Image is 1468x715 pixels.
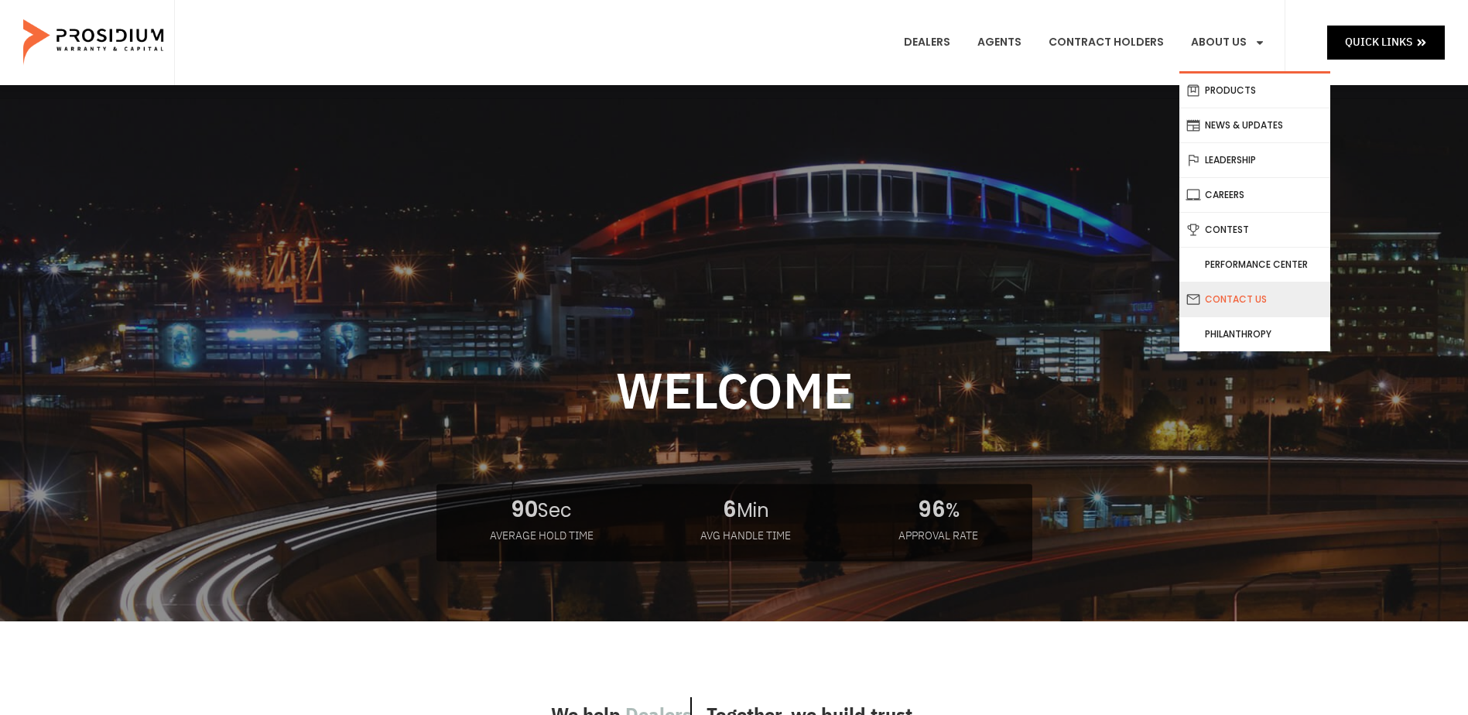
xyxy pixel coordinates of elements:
a: Performance Center [1179,248,1330,282]
a: Products [1179,74,1330,108]
a: About Us [1179,14,1277,71]
a: Dealers [892,14,962,71]
ul: About Us [1179,71,1330,351]
a: Contact Us [1179,282,1330,316]
span: Quick Links [1345,32,1412,52]
a: Philanthropy [1179,317,1330,351]
nav: Menu [892,14,1277,71]
a: Contest [1179,213,1330,247]
a: Careers [1179,178,1330,212]
a: Contract Holders [1037,14,1175,71]
a: Agents [966,14,1033,71]
a: Leadership [1179,143,1330,177]
a: News & Updates [1179,108,1330,142]
a: Quick Links [1327,26,1445,59]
